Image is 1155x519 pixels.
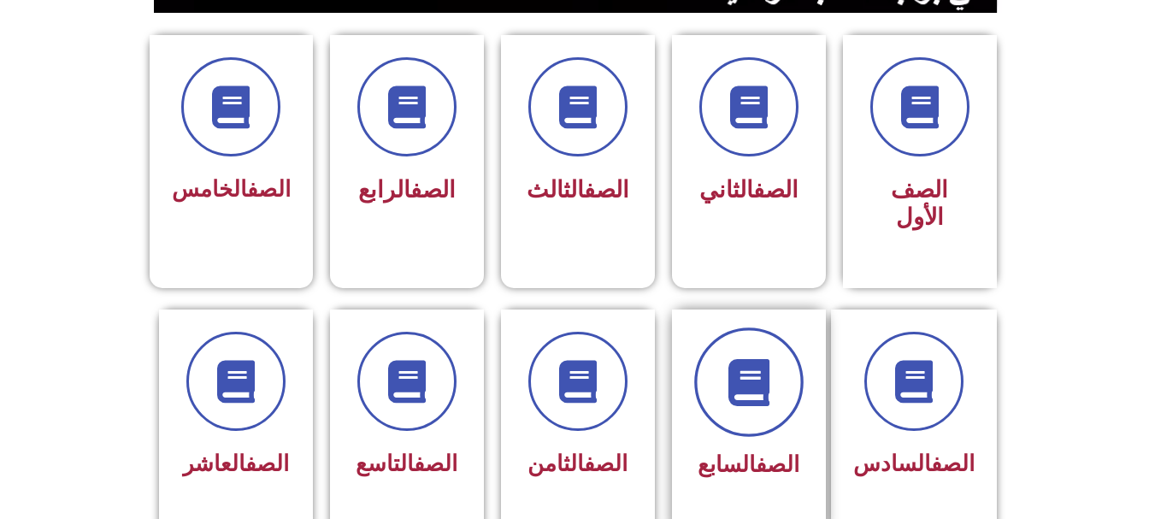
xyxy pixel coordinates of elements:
span: السادس [853,451,975,476]
span: الرابع [358,176,456,203]
a: الصف [410,176,456,203]
span: الثامن [527,451,628,476]
span: الثاني [699,176,798,203]
a: الصف [584,176,629,203]
span: التاسع [356,451,457,476]
a: الصف [931,451,975,476]
span: الثالث [527,176,629,203]
a: الصف [753,176,798,203]
a: الصف [247,176,291,202]
a: الصف [245,451,289,476]
a: الصف [414,451,457,476]
span: السابع [698,451,799,477]
span: الخامس [172,176,291,202]
a: الصف [756,451,799,477]
span: العاشر [183,451,289,476]
span: الصف الأول [891,176,948,231]
a: الصف [584,451,628,476]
